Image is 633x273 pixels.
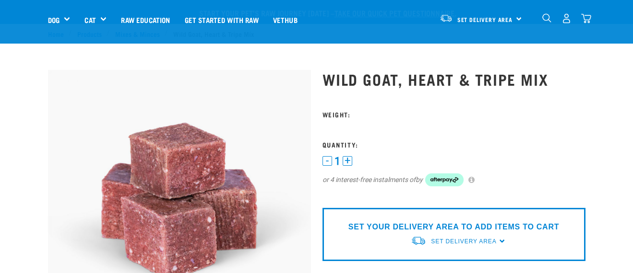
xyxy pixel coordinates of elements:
[440,14,453,23] img: van-moving.png
[348,221,559,233] p: SET YOUR DELIVERY AREA TO ADD ITEMS TO CART
[581,13,591,23] img: home-icon@2x.png
[343,156,352,166] button: +
[561,13,572,23] img: user.png
[266,0,305,39] a: Vethub
[114,0,177,39] a: Raw Education
[322,141,585,148] h3: Quantity:
[411,236,426,246] img: van-moving.png
[431,238,496,245] span: Set Delivery Area
[178,0,266,39] a: Get started with Raw
[322,111,585,118] h3: Weight:
[334,156,340,166] span: 1
[322,173,585,187] div: or 4 interest-free instalments of by
[425,173,464,187] img: Afterpay
[322,70,585,88] h1: Wild Goat, Heart & Tripe Mix
[457,18,513,21] span: Set Delivery Area
[84,14,96,25] a: Cat
[322,156,332,166] button: -
[48,14,60,25] a: Dog
[542,13,551,23] img: home-icon-1@2x.png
